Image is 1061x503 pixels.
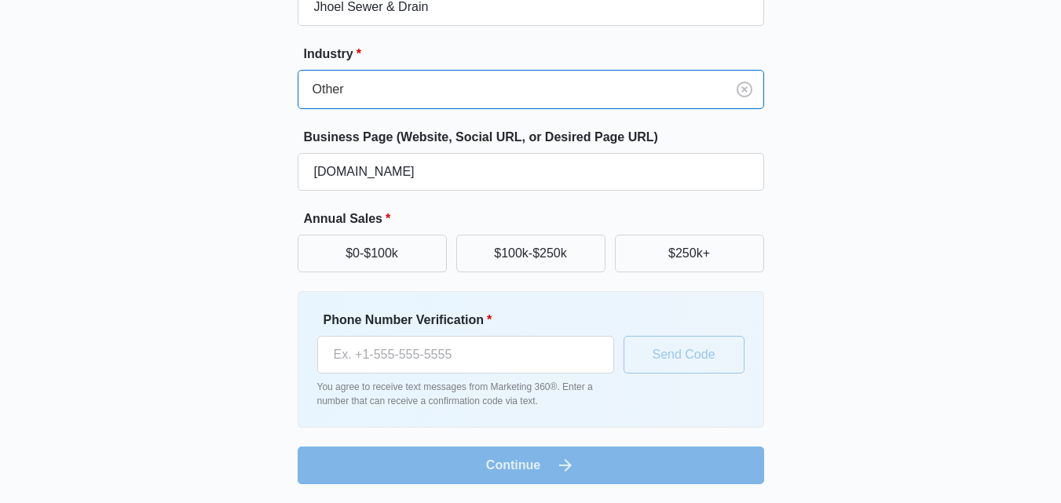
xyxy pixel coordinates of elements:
[304,128,770,147] label: Business Page (Website, Social URL, or Desired Page URL)
[317,380,614,408] p: You agree to receive text messages from Marketing 360®. Enter a number that can receive a confirm...
[304,45,770,64] label: Industry
[615,235,764,272] button: $250k+
[456,235,606,272] button: $100k-$250k
[732,77,757,102] button: Clear
[298,235,447,272] button: $0-$100k
[317,336,614,374] input: Ex. +1-555-555-5555
[298,153,764,191] input: e.g. janesplumbing.com
[324,311,620,330] label: Phone Number Verification
[304,210,770,228] label: Annual Sales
